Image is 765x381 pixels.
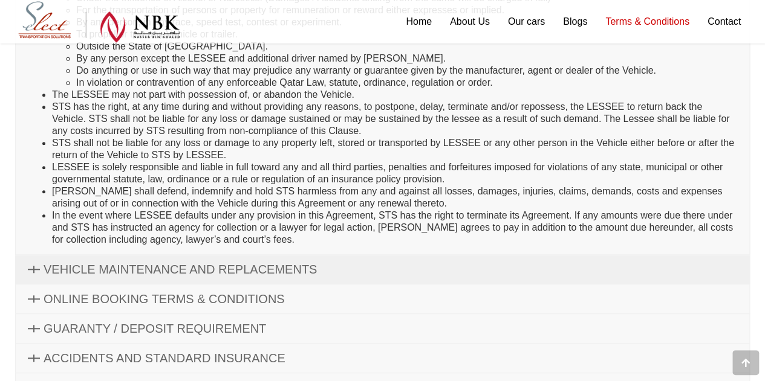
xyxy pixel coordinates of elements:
[52,137,737,161] li: STS shall not be liable for any loss or damage to any property left, stored or transported by LES...
[52,210,737,246] li: In the event where LESSEE defaults under any provision in this Agreement, STS has the right to te...
[16,344,749,373] a: ACCIDENTS AND STANDARD INSURANCE
[18,1,180,43] img: Select Rent a Car
[76,65,737,77] li: Do anything or use in such way that may prejudice any warranty or guarantee given by the manufact...
[732,350,759,375] div: Go to top
[76,40,737,53] li: Outside the State of [GEOGRAPHIC_DATA].
[52,185,737,210] li: [PERSON_NAME] shall defend, indemnify and hold STS harmless from any and against all losses, dama...
[16,284,749,313] a: ONLINE BOOKING TERMS & CONDITIONS
[44,351,285,365] span: ACCIDENTS AND STANDARD INSURANCE
[16,255,749,284] a: VEHICLE MAINTENANCE AND REPLACEMENTS
[76,53,737,65] li: By any person except the LESSEE and additional driver named by [PERSON_NAME].
[44,263,317,276] span: VEHICLE MAINTENANCE AND REPLACEMENTS
[44,292,285,306] span: ONLINE BOOKING TERMS & CONDITIONS
[52,161,737,185] li: LESSEE is solely responsible and liable in full toward any and all third parties, penalties and f...
[52,101,737,137] li: STS has the right, at any time during and without providing any reasons, to postpone, delay, term...
[76,77,737,89] li: In violation or contravention of any enforceable Qatar Law, statute, ordinance, regulation or order.
[16,314,749,343] a: GUARANTY / DEPOSIT REQUIREMENT
[44,322,266,335] span: GUARANTY / DEPOSIT REQUIREMENT
[52,89,737,101] li: The LESSEE may not part with possession of, or abandon the Vehicle.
